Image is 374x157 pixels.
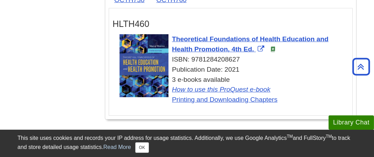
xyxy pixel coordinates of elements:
a: Printing and Downloading Chapters [172,96,278,103]
div: This site uses cookies and records your IP address for usage statistics. Additionally, we use Goo... [17,134,357,153]
sup: TM [326,134,332,139]
a: How to use this ProQuest e-book [172,86,271,93]
img: e-Book [270,47,276,52]
button: Library Chat [329,115,374,130]
h3: HLTH460 [113,19,349,29]
div: ISBN: 9781284208627 [120,55,349,65]
img: Cover Art [120,34,168,97]
a: Read More [103,144,131,150]
div: 3 e-books available [120,75,349,105]
button: Close [135,142,149,153]
sup: TM [287,134,293,139]
a: Link opens in new window [172,35,329,53]
a: Back to Top [350,62,372,71]
div: Publication Date: 2021 [120,65,349,75]
span: Theoretical Foundations of Health Education and Health Promotion, 4th Ed. [172,35,329,53]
